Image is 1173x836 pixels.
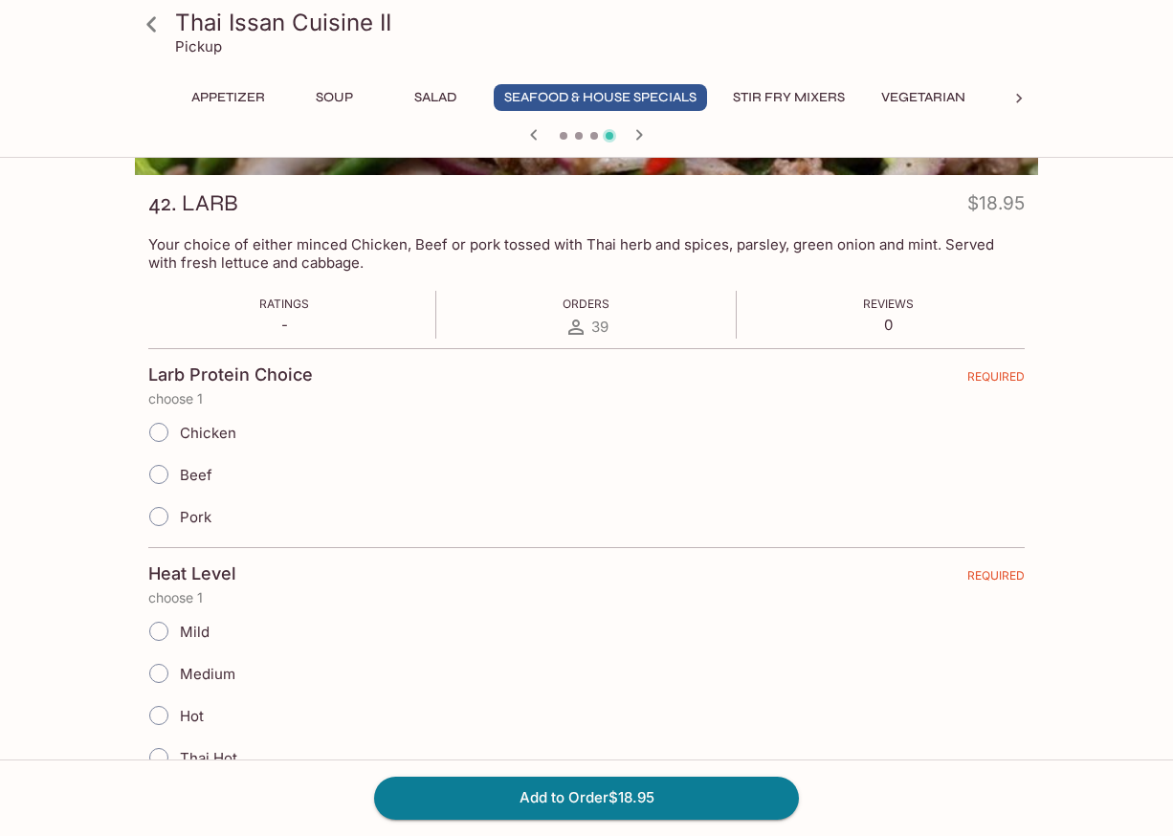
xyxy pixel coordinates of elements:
[180,623,210,641] span: Mild
[259,297,309,311] span: Ratings
[259,316,309,334] p: -
[180,749,237,767] span: Thai Hot
[967,568,1025,590] span: REQUIRED
[148,188,238,218] h3: 42. LARB
[863,297,914,311] span: Reviews
[148,235,1025,272] p: Your choice of either minced Chicken, Beef or pork tossed with Thai herb and spices, parsley, gre...
[991,84,1077,111] button: Noodles
[175,8,1030,37] h3: Thai Issan Cuisine II
[148,590,1025,605] p: choose 1
[148,364,313,385] h4: Larb Protein Choice
[148,563,236,584] h4: Heat Level
[374,777,799,819] button: Add to Order$18.95
[871,84,976,111] button: Vegetarian
[291,84,377,111] button: Soup
[180,508,211,526] span: Pork
[967,369,1025,391] span: REQUIRED
[175,37,222,55] p: Pickup
[180,424,236,442] span: Chicken
[967,188,1025,226] h4: $18.95
[494,84,707,111] button: Seafood & House Specials
[863,316,914,334] p: 0
[180,665,235,683] span: Medium
[180,707,204,725] span: Hot
[392,84,478,111] button: Salad
[722,84,855,111] button: Stir Fry Mixers
[563,297,609,311] span: Orders
[181,84,276,111] button: Appetizer
[591,318,609,336] span: 39
[180,466,212,484] span: Beef
[148,391,1025,407] p: choose 1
